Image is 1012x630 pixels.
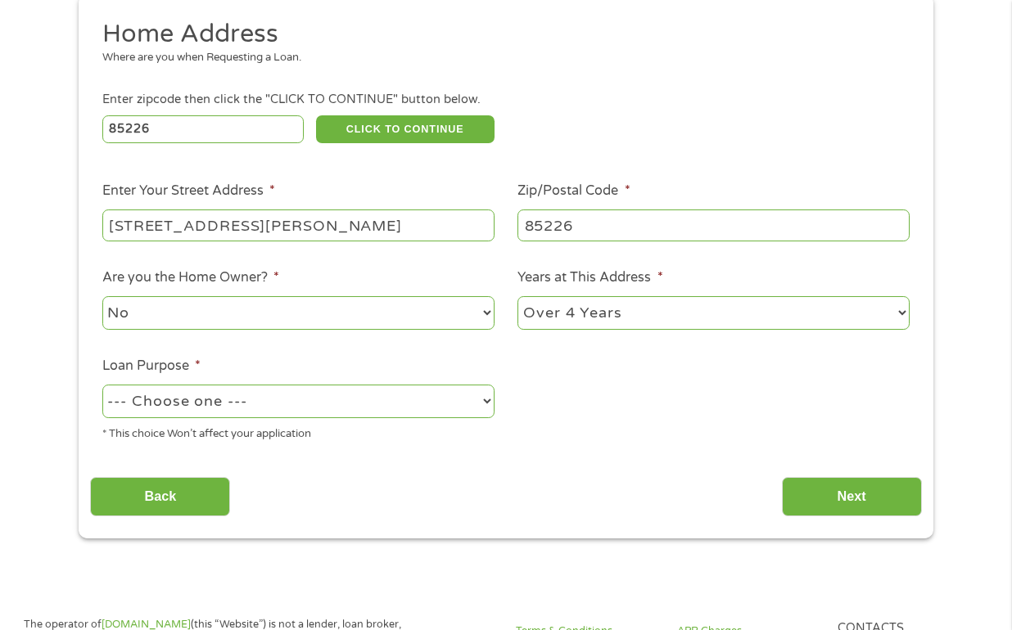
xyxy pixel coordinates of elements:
[102,182,275,200] label: Enter Your Street Address
[102,115,305,143] input: Enter Zipcode (e.g 01510)
[102,421,495,443] div: * This choice Won’t affect your application
[517,269,662,286] label: Years at This Address
[102,209,495,241] input: 1 Main Street
[102,269,279,286] label: Are you the Home Owner?
[316,115,495,143] button: CLICK TO CONTINUE
[90,477,230,517] input: Back
[102,18,898,51] h2: Home Address
[102,358,201,375] label: Loan Purpose
[102,91,910,109] div: Enter zipcode then click the "CLICK TO CONTINUE" button below.
[517,182,630,200] label: Zip/Postal Code
[102,50,898,66] div: Where are you when Requesting a Loan.
[782,477,922,517] input: Next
